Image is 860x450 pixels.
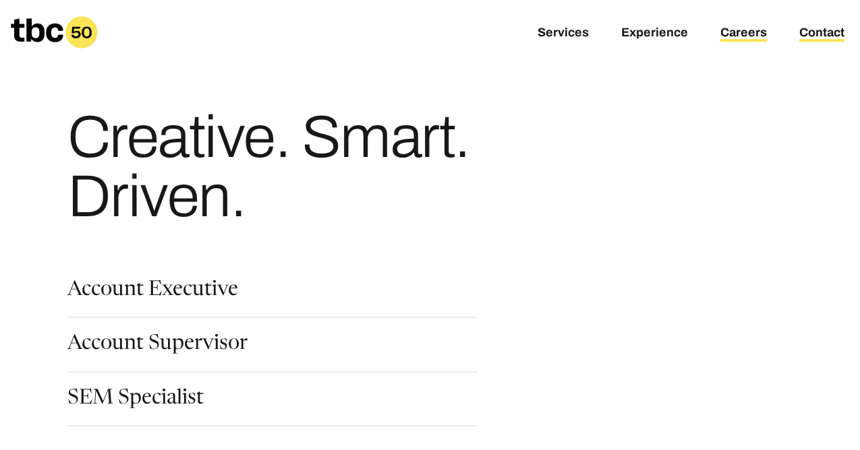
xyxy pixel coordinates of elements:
a: Services [538,26,589,42]
a: Careers [720,26,767,42]
a: Contact [799,26,844,42]
a: Experience [621,26,688,42]
h1: Creative. Smart. Driven. [67,108,585,226]
a: Homepage [11,16,98,49]
a: Account Supervisor [67,334,248,357]
a: SEM Specialist [67,389,204,412]
a: Account Executive [67,280,238,303]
